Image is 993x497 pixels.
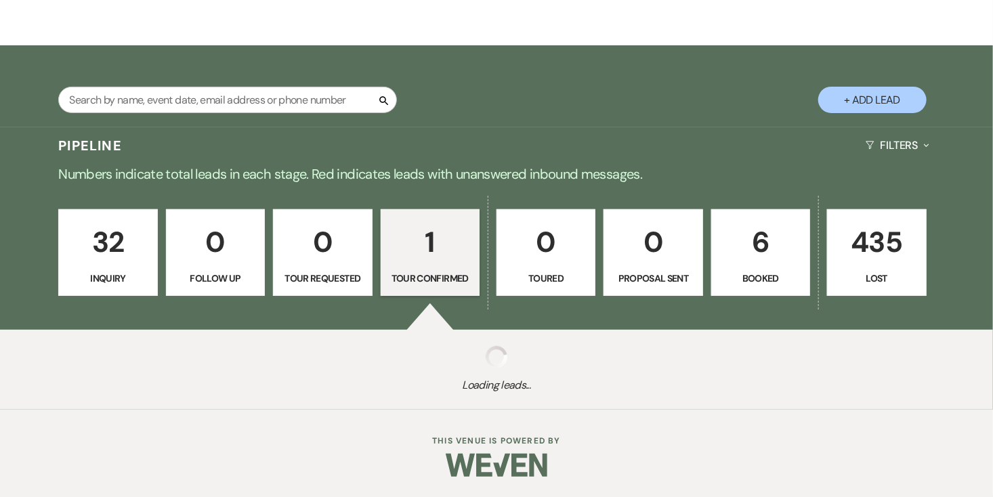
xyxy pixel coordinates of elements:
[9,163,984,185] p: Numbers indicate total leads in each stage. Red indicates leads with unanswered inbound messages.
[612,271,694,286] p: Proposal Sent
[720,219,801,265] p: 6
[505,271,587,286] p: Toured
[175,271,256,286] p: Follow Up
[446,441,547,489] img: Weven Logo
[818,87,927,113] button: + Add Lead
[166,209,265,296] a: 0Follow Up
[496,209,595,296] a: 0Toured
[175,219,256,265] p: 0
[860,127,934,163] button: Filters
[381,209,480,296] a: 1Tour Confirmed
[486,346,507,368] img: loading spinner
[836,271,917,286] p: Lost
[711,209,810,296] a: 6Booked
[273,209,372,296] a: 0Tour Requested
[67,271,148,286] p: Inquiry
[58,87,397,113] input: Search by name, event date, email address or phone number
[389,271,471,286] p: Tour Confirmed
[827,209,926,296] a: 435Lost
[604,209,702,296] a: 0Proposal Sent
[58,136,122,155] h3: Pipeline
[612,219,694,265] p: 0
[67,219,148,265] p: 32
[720,271,801,286] p: Booked
[836,219,917,265] p: 435
[389,219,471,265] p: 1
[282,271,363,286] p: Tour Requested
[49,377,943,393] span: Loading leads...
[58,209,157,296] a: 32Inquiry
[282,219,363,265] p: 0
[505,219,587,265] p: 0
